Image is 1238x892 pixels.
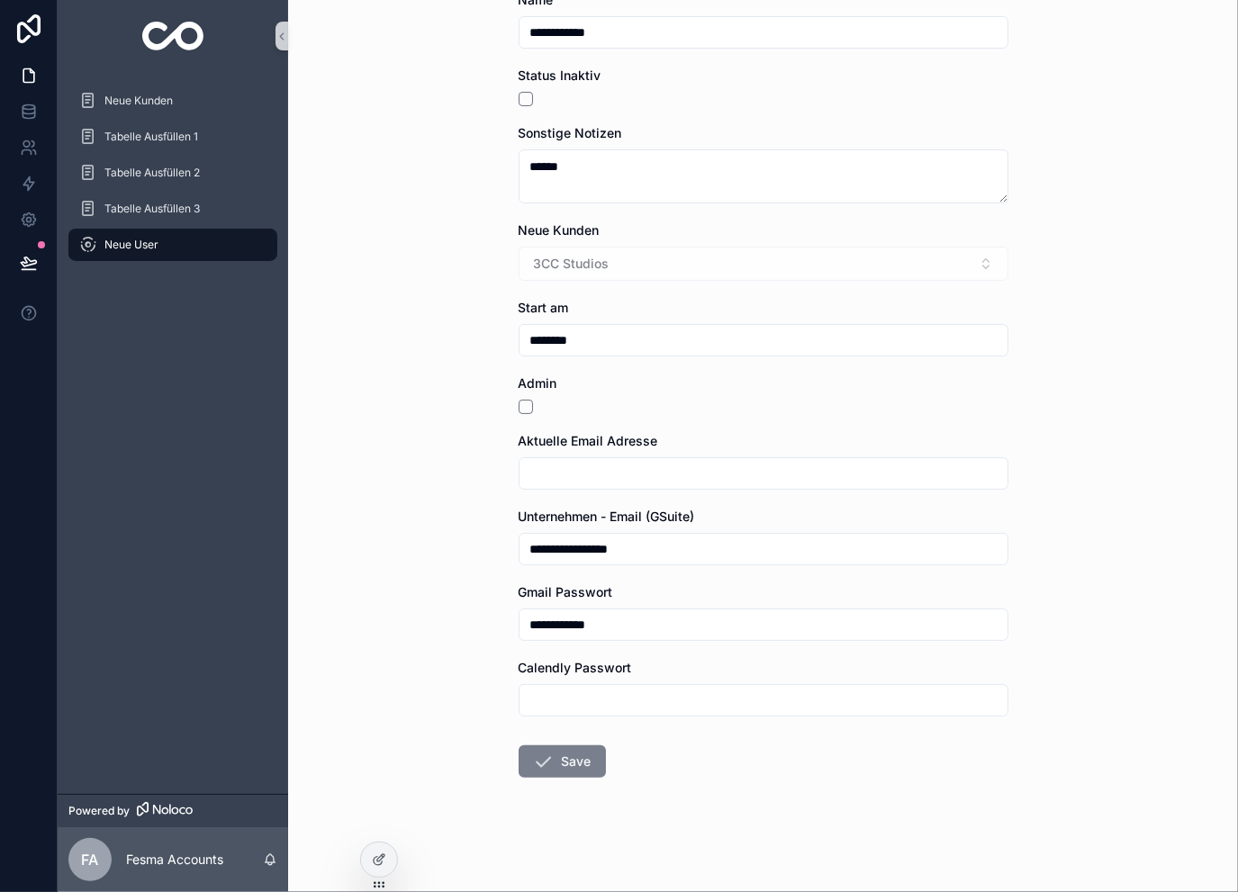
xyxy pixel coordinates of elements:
span: FA [82,849,99,870]
span: Tabelle Ausfüllen 3 [104,202,200,216]
a: Tabelle Ausfüllen 1 [68,121,277,153]
span: Start am [519,300,569,315]
a: Tabelle Ausfüllen 2 [68,157,277,189]
p: Fesma Accounts [126,851,223,869]
button: Save [519,745,606,778]
span: Neue Kunden [104,94,173,108]
span: Powered by [68,804,130,818]
div: scrollable content [58,72,288,284]
a: Powered by [58,794,288,827]
span: Neue User [104,238,158,252]
img: App logo [142,22,204,50]
span: Tabelle Ausfüllen 2 [104,166,200,180]
span: Sonstige Notizen [519,125,622,140]
span: Tabelle Ausfüllen 1 [104,130,198,144]
a: Neue User [68,229,277,261]
span: Aktuelle Email Adresse [519,433,658,448]
span: Gmail Passwort [519,584,613,599]
span: Calendly Passwort [519,660,632,675]
a: Neue Kunden [68,85,277,117]
span: Status Inaktiv [519,68,601,83]
a: Tabelle Ausfüllen 3 [68,193,277,225]
span: Neue Kunden [519,222,600,238]
span: Admin [519,375,557,391]
span: Unternehmen - Email (GSuite) [519,509,695,524]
